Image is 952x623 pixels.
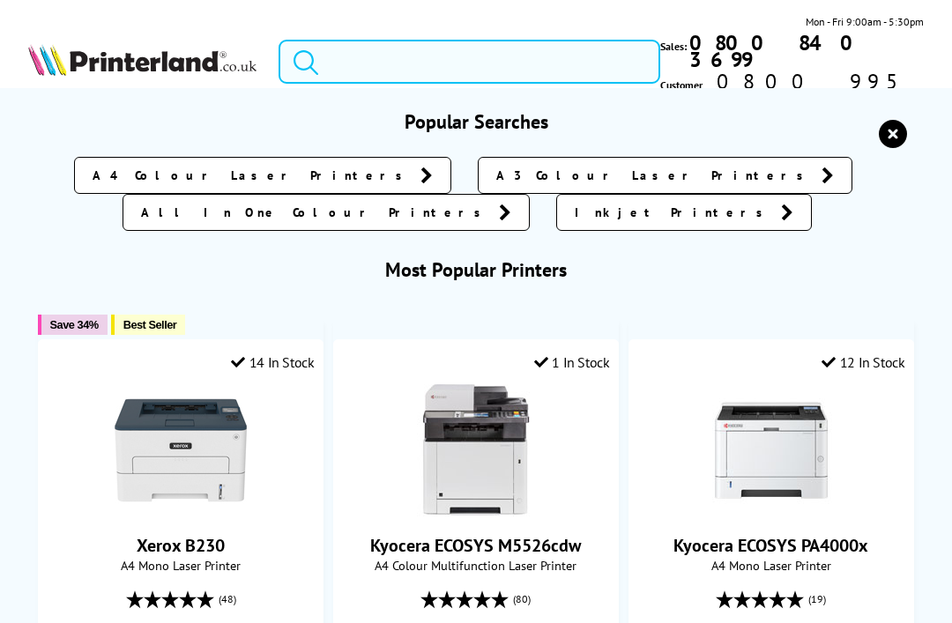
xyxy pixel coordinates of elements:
span: Inkjet Printers [575,204,772,221]
a: Inkjet Printers [556,194,812,231]
a: Printerland Logo [28,44,257,80]
a: 0800 840 3699 [687,34,924,68]
a: Xerox B230 [115,502,247,520]
button: Best Seller [111,315,186,335]
a: A3 Colour Laser Printers [478,157,852,194]
span: A4 Mono Laser Printer [638,557,905,574]
div: 14 In Stock [231,353,314,371]
span: A3 Colour Laser Printers [496,167,813,184]
span: (19) [808,582,826,616]
button: Save 34% [38,315,108,335]
span: (80) [513,582,531,616]
img: Kyocera ECOSYS PA4000x [705,384,837,516]
span: Mon - Fri 9:00am - 5:30pm [806,13,924,30]
img: Printerland Logo [28,44,257,77]
a: All In One Colour Printers [123,194,530,231]
span: 0800 995 1992 [714,73,924,107]
a: A4 Colour Laser Printers [74,157,451,194]
span: Sales: [660,38,687,55]
span: A4 Mono Laser Printer [48,557,315,574]
img: Xerox B230 [115,384,247,516]
h3: Popular Searches [28,109,923,134]
input: Search pro [279,40,660,84]
a: Kyocera ECOSYS PA4000x [673,534,868,557]
span: Best Seller [123,318,177,331]
h3: Most Popular Printers [28,257,923,282]
span: A4 Colour Multifunction Laser Printer [343,557,610,574]
a: Kyocera ECOSYS M5526cdw [410,502,542,520]
img: Kyocera ECOSYS M5526cdw [410,384,542,516]
div: 1 In Stock [534,353,610,371]
span: A4 Colour Laser Printers [93,167,412,184]
span: Customer Service: [660,73,924,110]
span: (48) [219,582,236,616]
a: Kyocera ECOSYS PA4000x [705,502,837,520]
b: 0800 840 3699 [689,29,866,73]
a: Kyocera ECOSYS M5526cdw [370,534,581,557]
div: 12 In Stock [822,353,904,371]
span: Save 34% [50,318,99,331]
span: All In One Colour Printers [141,204,490,221]
a: Xerox B230 [137,534,225,557]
